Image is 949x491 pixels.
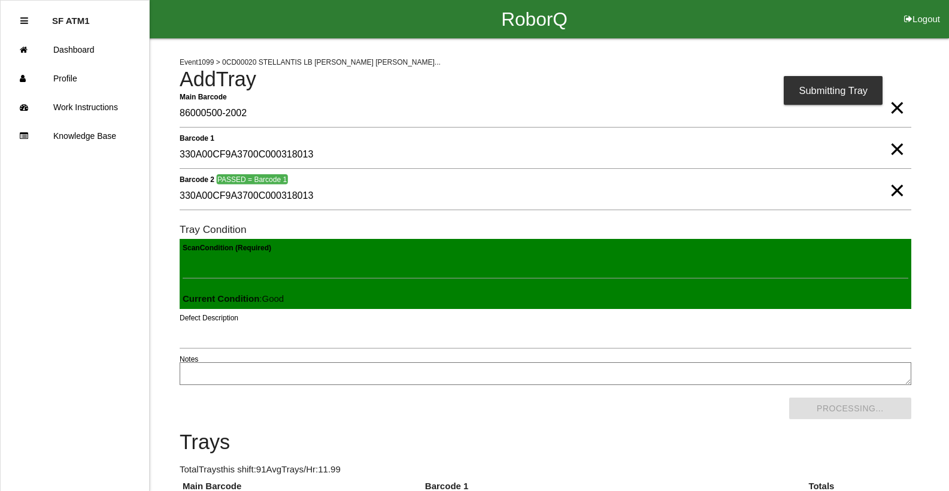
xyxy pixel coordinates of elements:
div: Submitting Tray [784,76,883,105]
a: Dashboard [1,35,149,64]
span: : Good [183,293,284,304]
span: Event 1099 > 0CD00020 STELLANTIS LB [PERSON_NAME] [PERSON_NAME]... [180,58,441,66]
a: Knowledge Base [1,122,149,150]
h6: Tray Condition [180,224,911,235]
span: Clear Input [889,125,905,149]
label: Notes [180,354,198,365]
span: PASSED = Barcode 1 [216,174,287,184]
b: Scan Condition (Required) [183,244,271,252]
b: Current Condition [183,293,259,304]
span: Clear Input [889,166,905,190]
b: Barcode 1 [180,134,214,142]
a: Profile [1,64,149,93]
span: Clear Input [889,84,905,108]
a: Work Instructions [1,93,149,122]
input: Required [180,100,911,128]
div: Close [20,7,28,35]
p: Total Trays this shift: 91 Avg Trays /Hr: 11.99 [180,463,911,477]
b: Barcode 2 [180,175,214,183]
p: SF ATM1 [52,7,90,26]
h4: Trays [180,431,911,454]
h4: Add Tray [180,68,911,91]
b: Main Barcode [180,92,227,101]
label: Defect Description [180,313,238,323]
